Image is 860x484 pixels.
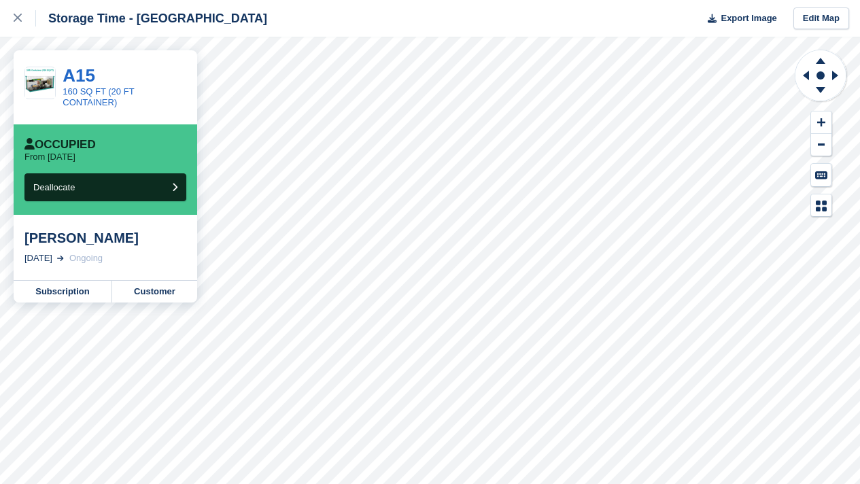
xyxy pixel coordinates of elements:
[36,10,267,27] div: Storage Time - [GEOGRAPHIC_DATA]
[69,252,103,265] div: Ongoing
[24,138,96,152] div: Occupied
[24,252,52,265] div: [DATE]
[24,152,75,162] p: From [DATE]
[811,194,831,217] button: Map Legend
[24,230,186,246] div: [PERSON_NAME]
[33,182,75,192] span: Deallocate
[24,173,186,201] button: Deallocate
[63,86,134,107] a: 160 SQ FT (20 FT CONTAINER)
[811,134,831,156] button: Zoom Out
[811,111,831,134] button: Zoom In
[25,68,55,98] img: 10ft%20Container%20(80%20SQ%20FT)%20(1).jpg
[57,256,64,261] img: arrow-right-light-icn-cde0832a797a2874e46488d9cf13f60e5c3a73dbe684e267c42b8395dfbc2abf.svg
[700,7,777,30] button: Export Image
[721,12,776,25] span: Export Image
[112,281,197,302] a: Customer
[811,164,831,186] button: Keyboard Shortcuts
[14,281,112,302] a: Subscription
[63,65,95,86] a: A15
[793,7,849,30] a: Edit Map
